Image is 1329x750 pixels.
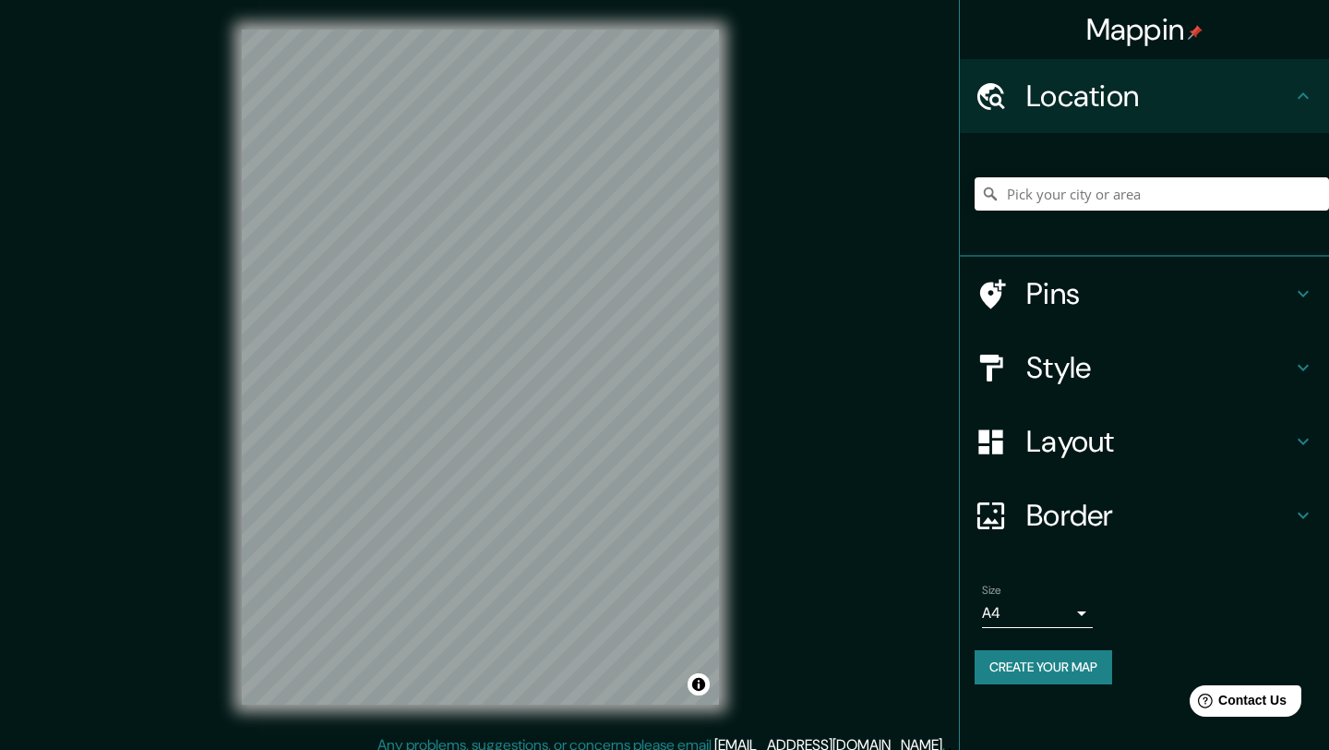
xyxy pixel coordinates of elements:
[1188,25,1203,40] img: pin-icon.png
[960,405,1329,478] div: Layout
[975,650,1112,684] button: Create your map
[1026,78,1292,115] h4: Location
[242,30,719,705] canvas: Map
[960,257,1329,331] div: Pins
[1026,275,1292,312] h4: Pins
[960,331,1329,405] div: Style
[982,599,1093,628] div: A4
[1026,497,1292,534] h4: Border
[960,59,1329,133] div: Location
[982,583,1001,599] label: Size
[688,673,710,696] button: Toggle attribution
[1026,349,1292,386] h4: Style
[1026,423,1292,460] h4: Layout
[1165,678,1309,730] iframe: Help widget launcher
[975,177,1329,211] input: Pick your city or area
[1086,11,1203,48] h4: Mappin
[960,478,1329,552] div: Border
